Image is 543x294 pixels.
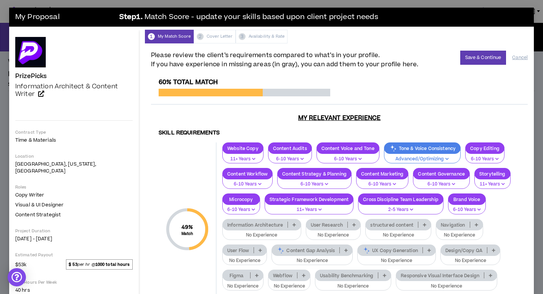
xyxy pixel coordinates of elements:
[396,276,497,291] button: No Experience
[15,260,26,269] span: $53k
[15,280,133,285] p: Avg Hours Per Week
[227,283,259,290] p: No Experience
[15,228,133,234] p: Project Duration
[441,248,487,253] p: Design/Copy QA
[384,149,461,164] button: Advanced/Optimizing
[315,273,378,278] p: Usability Benchmarking
[268,149,312,164] button: 6-10 Years
[159,129,520,137] h4: Skill Requirements
[278,171,351,177] p: Content Strategy & Planning
[268,273,297,278] p: Webflow
[8,268,26,286] div: Open Intercom Messenger
[227,232,296,239] p: No Experience
[366,222,418,228] p: structured content
[223,248,254,253] p: User Flow
[15,10,114,25] h3: My Proposal
[474,174,511,189] button: 11+ Years
[276,257,348,264] p: No Experience
[448,200,486,214] button: 6-10 Years
[396,273,484,278] p: Responsive Visual Interface Design
[15,83,133,98] a: Information Architect & Content Writer
[265,200,353,214] button: 11+ Years
[151,114,528,122] h3: My Relevant Experience
[466,145,504,151] p: Copy Editing
[222,225,301,240] button: No Experience
[119,12,143,23] b: Step 1 .
[317,145,379,151] p: Content Voice and Tone
[15,192,44,198] span: Copy Writer
[413,174,470,189] button: 6-10 Years
[365,225,431,240] button: No Experience
[413,171,469,177] p: Content Governance
[440,251,500,265] button: No Experience
[69,262,77,267] strong: $ 53
[356,174,408,189] button: 6-10 Years
[316,149,379,164] button: 6-10 Years
[273,156,307,163] p: 6-10 Years
[370,232,426,239] p: No Experience
[222,149,263,164] button: 11+ Years
[265,197,353,202] p: Strategic Framework Development
[479,181,506,188] p: 11+ Years
[306,222,348,228] p: User Research
[148,33,155,40] span: 1
[15,161,133,174] p: [GEOGRAPHIC_DATA], [US_STATE], [GEOGRAPHIC_DATA]
[273,283,305,290] p: No Experience
[320,283,386,290] p: No Experience
[315,276,391,291] button: No Experience
[470,156,500,163] p: 6-10 Years
[95,262,130,267] strong: 1000 total hours
[272,248,339,253] p: Content Gap Analysis
[15,137,133,144] p: Time & Materials
[358,248,423,253] p: UX Copy Generation
[357,251,436,265] button: No Experience
[389,156,456,163] p: Advanced/Optimizing
[223,273,250,278] p: Figma
[182,231,193,236] small: Match
[418,181,465,188] p: 6-10 Years
[15,184,133,190] p: Roles
[15,252,133,258] p: Estimated Payout
[15,82,118,99] span: Information Architect & Content Writer
[445,257,495,264] p: No Experience
[15,129,133,135] p: Contract Type
[15,287,133,294] p: 40 hrs
[475,171,510,177] p: Storytelling
[362,257,431,264] p: No Experience
[270,206,349,213] p: 11+ Years
[321,156,374,163] p: 6-10 Years
[358,197,443,202] p: Cross Discipline Team Leadership
[441,232,478,239] p: No Experience
[282,181,347,188] p: 6-10 Years
[15,201,64,208] span: Visual & UI Designer
[145,12,378,23] span: Match Score - update your skills based upon client project needs
[460,51,506,65] button: Save & Continue
[436,222,469,228] p: Navigation
[182,223,193,231] span: 49 %
[145,30,194,43] div: My Match Score
[15,73,47,80] h4: PrizePicks
[268,145,312,151] p: Content Audits
[151,51,418,69] span: Please review the client’s requirements compared to what’s in your profile. If you have experienc...
[227,257,262,264] p: No Experience
[223,145,263,151] p: Website Copy
[277,174,352,189] button: 6-10 Years
[268,276,310,291] button: No Experience
[453,206,481,213] p: 6-10 Years
[465,149,504,164] button: 6-10 Years
[384,145,460,151] p: Tone & Voice Consistency
[227,181,268,188] p: 6-10 Years
[159,78,218,87] span: 60% Total Match
[448,197,485,202] p: Brand Voice
[306,225,361,240] button: No Experience
[401,283,492,290] p: No Experience
[512,51,528,64] button: Cancel
[222,251,267,265] button: No Experience
[358,200,443,214] button: 2-5 Years
[271,251,353,265] button: No Experience
[357,171,408,177] p: Content Marketing
[227,156,259,163] p: 11+ Years
[227,206,255,213] p: 6-10 Years
[15,211,61,218] span: Content Strategist
[222,276,263,291] button: No Experience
